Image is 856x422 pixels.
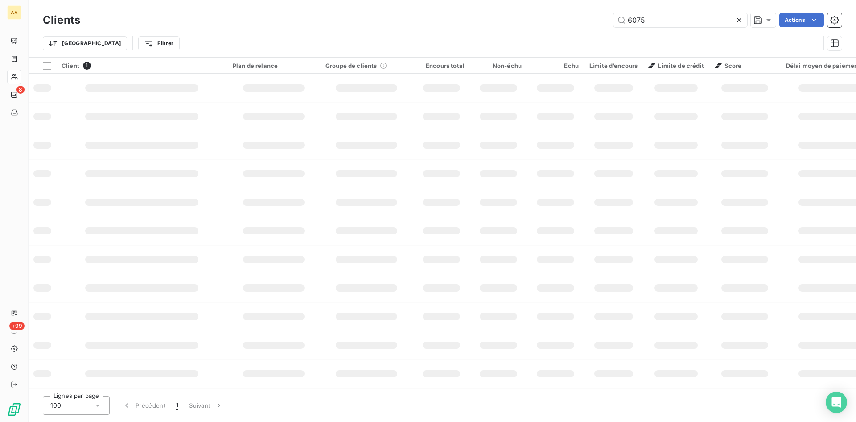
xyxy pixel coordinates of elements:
[418,62,465,69] div: Encours total
[779,13,824,27] button: Actions
[826,392,847,413] div: Open Intercom Messenger
[83,62,91,70] span: 1
[7,88,21,102] a: 8
[325,62,377,69] span: Groupe de clients
[138,36,179,50] button: Filtrer
[532,62,579,69] div: Échu
[7,402,21,417] img: Logo LeanPay
[233,62,315,69] div: Plan de relance
[43,36,127,50] button: [GEOGRAPHIC_DATA]
[715,62,742,69] span: Score
[475,62,522,69] div: Non-échu
[62,62,79,69] span: Client
[176,401,178,410] span: 1
[50,401,61,410] span: 100
[43,12,80,28] h3: Clients
[613,13,747,27] input: Rechercher
[9,322,25,330] span: +99
[16,86,25,94] span: 8
[7,5,21,20] div: AA
[648,62,704,69] span: Limite de crédit
[184,396,229,415] button: Suivant
[171,396,184,415] button: 1
[117,396,171,415] button: Précédent
[589,62,638,69] div: Limite d’encours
